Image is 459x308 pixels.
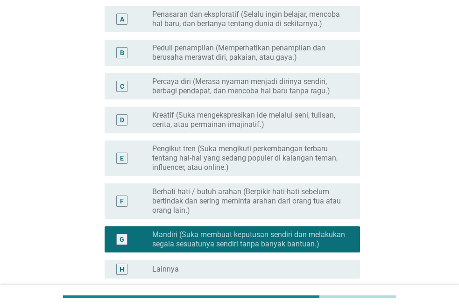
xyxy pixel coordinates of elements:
div: D [120,115,124,125]
div: H [120,264,124,274]
label: Penasaran dan eksploratif (Selalu ingin belajar, mencoba hal baru, dan bertanya tentang dunia di ... [152,10,345,28]
label: Kreatif (Suka mengekspresikan ide melalui seni, tulisan, cerita, atau permainan imajinatif.) [152,111,345,129]
label: Percaya diri (Merasa nyaman menjadi dirinya sendiri, berbagi pendapat, dan mencoba hal baru tanpa... [152,77,345,96]
label: Peduli penampilan (Memperhatikan penampilan dan berusaha merawat diri, pakaian, atau gaya.) [152,43,345,62]
label: Lainnya [152,265,179,274]
div: A [120,14,124,24]
label: Pengikut tren (Suka mengikuti perkembangan terbaru tentang hal-hal yang sedang populer di kalanga... [152,144,345,172]
div: C [120,81,124,91]
div: G [120,234,124,244]
div: E [120,153,124,163]
label: Berhati-hati / butuh arahan (Berpikir hati-hati sebelum bertindak dan sering meminta arahan dari ... [152,187,345,215]
div: B [120,48,124,57]
div: F [120,196,124,206]
label: Mandiri (Suka membuat keputusan sendiri dan melakukan segala sesuatunya sendiri tanpa banyak bant... [152,230,345,249]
